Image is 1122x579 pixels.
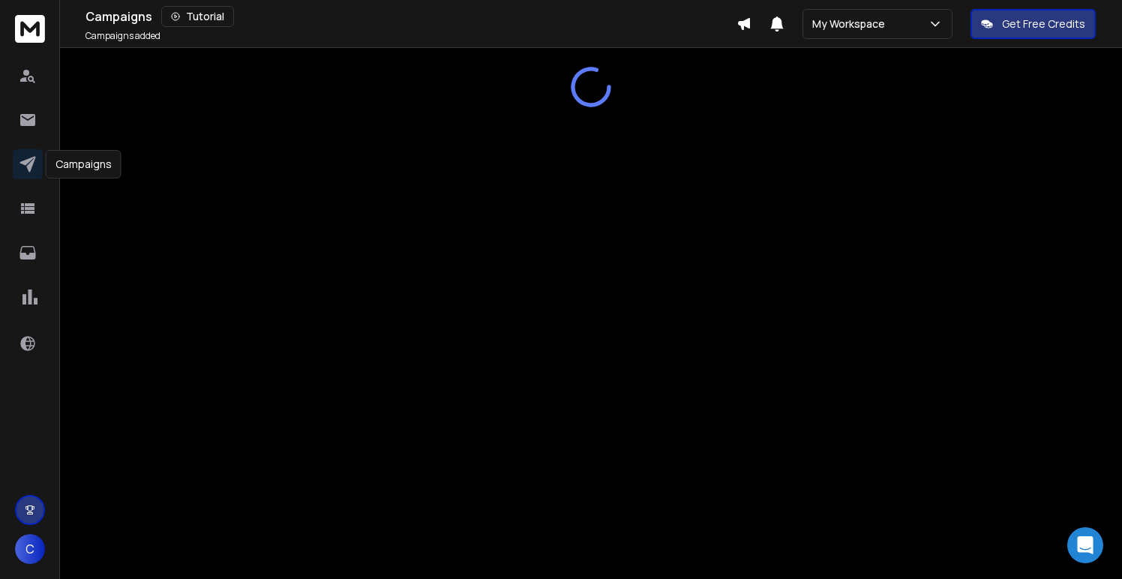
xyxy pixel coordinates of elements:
[1002,16,1085,31] p: Get Free Credits
[812,16,891,31] p: My Workspace
[161,6,234,27] button: Tutorial
[15,534,45,564] button: C
[85,6,736,27] div: Campaigns
[85,30,160,42] p: Campaigns added
[1067,527,1103,563] div: Open Intercom Messenger
[46,150,121,178] div: Campaigns
[970,9,1096,39] button: Get Free Credits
